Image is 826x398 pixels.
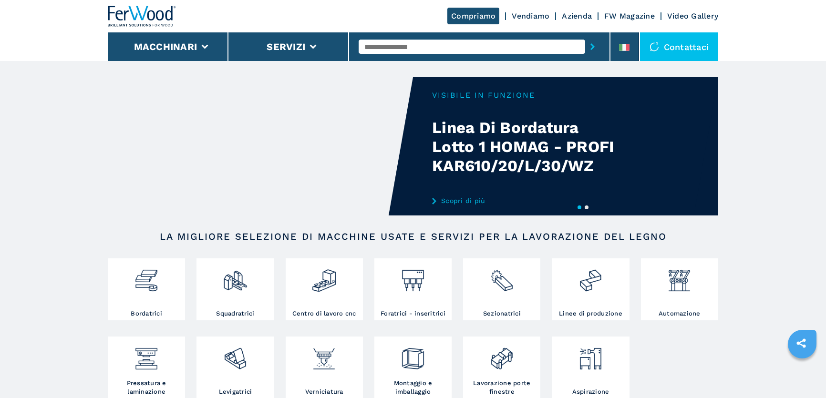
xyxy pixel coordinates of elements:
a: FW Magazine [604,11,655,20]
a: Foratrici - inseritrici [374,258,452,320]
a: Vendiamo [512,11,549,20]
a: Centro di lavoro cnc [286,258,363,320]
h3: Squadratrici [216,309,254,318]
h2: LA MIGLIORE SELEZIONE DI MACCHINE USATE E SERVIZI PER LA LAVORAZIONE DEL LEGNO [138,231,688,242]
img: squadratrici_2.png [223,261,248,293]
button: 2 [585,205,589,209]
a: Video Gallery [667,11,718,20]
h3: Sezionatrici [483,309,521,318]
h3: Pressatura e laminazione [110,379,183,396]
h3: Montaggio e imballaggio [377,379,449,396]
img: automazione.png [667,261,692,293]
a: Azienda [562,11,592,20]
img: lavorazione_porte_finestre_2.png [489,339,515,371]
a: Scopri di più [432,197,619,204]
h3: Linee di produzione [559,309,622,318]
button: Macchinari [134,41,197,52]
h3: Lavorazione porte finestre [465,379,538,396]
h3: Foratrici - inseritrici [381,309,445,318]
img: aspirazione_1.png [578,339,603,371]
img: verniciatura_1.png [311,339,337,371]
video: Your browser does not support the video tag. [108,77,413,215]
a: sharethis [789,331,813,355]
img: bordatrici_1.png [134,261,159,293]
img: Ferwood [108,6,176,27]
a: Compriamo [447,8,499,24]
h3: Verniciatura [305,388,343,396]
button: submit-button [585,36,600,58]
button: Servizi [267,41,305,52]
a: Linee di produzione [552,258,629,320]
h3: Centro di lavoro cnc [292,309,356,318]
a: Squadratrici [196,258,274,320]
a: Bordatrici [108,258,185,320]
div: Contattaci [640,32,719,61]
img: montaggio_imballaggio_2.png [400,339,425,371]
img: pressa-strettoia.png [134,339,159,371]
h3: Levigatrici [219,388,252,396]
img: linee_di_produzione_2.png [578,261,603,293]
h3: Bordatrici [131,309,162,318]
h3: Aspirazione [572,388,609,396]
button: 1 [578,205,581,209]
img: centro_di_lavoro_cnc_2.png [311,261,337,293]
img: sezionatrici_2.png [489,261,515,293]
img: levigatrici_2.png [223,339,248,371]
img: foratrici_inseritrici_2.png [400,261,425,293]
a: Sezionatrici [463,258,540,320]
a: Automazione [641,258,718,320]
h3: Automazione [659,309,701,318]
img: Contattaci [650,42,659,51]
